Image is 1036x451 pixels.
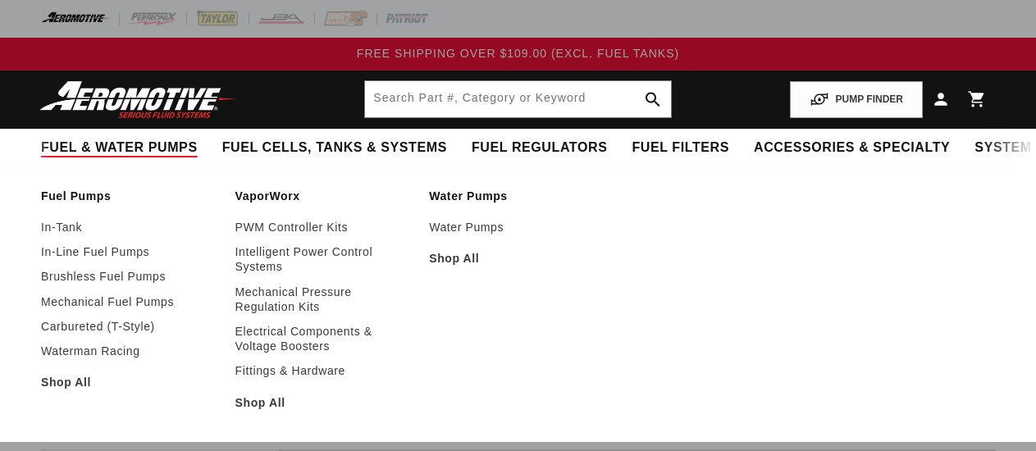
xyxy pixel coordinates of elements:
[754,139,950,157] span: Accessories & Specialty
[235,395,413,410] a: Shop All
[35,80,240,119] img: Aeromotive
[790,81,923,118] button: PUMP FINDER
[29,129,210,167] summary: Fuel & Water Pumps
[235,363,413,378] a: Fittings & Hardware
[41,319,219,334] a: Carbureted (T-Style)
[235,244,413,274] a: Intelligent Power Control Systems
[459,129,619,167] summary: Fuel Regulators
[742,129,962,167] summary: Accessories & Specialty
[41,139,198,157] span: Fuel & Water Pumps
[429,220,607,235] a: Water Pumps
[429,251,607,266] a: Shop All
[41,220,219,235] a: In-Tank
[41,375,219,389] a: Shop All
[632,139,729,157] span: Fuel Filters
[41,244,219,259] a: In-Line Fuel Pumps
[235,189,413,203] a: VaporWorx
[41,294,219,309] a: Mechanical Fuel Pumps
[472,139,607,157] span: Fuel Regulators
[222,139,447,157] span: Fuel Cells, Tanks & Systems
[365,81,670,117] input: Search by Part Number, Category or Keyword
[429,189,607,203] a: Water Pumps
[41,344,219,358] a: Waterman Racing
[357,47,679,60] span: FREE SHIPPING OVER $109.00 (EXCL. FUEL TANKS)
[635,81,671,117] button: search button
[235,285,413,314] a: Mechanical Pressure Regulation Kits
[619,129,742,167] summary: Fuel Filters
[235,220,413,235] a: PWM Controller Kits
[235,324,413,353] a: Electrical Components & Voltage Boosters
[41,189,219,203] a: Fuel Pumps
[41,269,219,284] a: Brushless Fuel Pumps
[210,129,459,167] summary: Fuel Cells, Tanks & Systems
